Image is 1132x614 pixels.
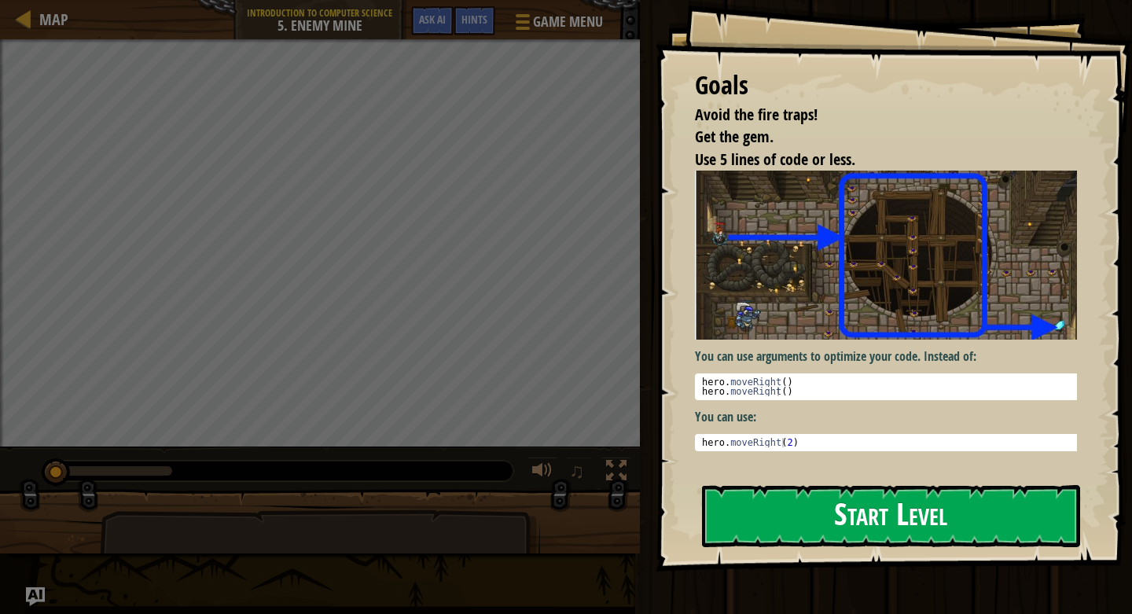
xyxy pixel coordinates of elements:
[569,459,585,483] span: ♫
[695,68,1077,104] div: Goals
[419,12,446,27] span: Ask AI
[695,149,855,170] span: Use 5 lines of code or less.
[503,6,612,43] button: Game Menu
[527,457,558,489] button: Adjust volume
[675,149,1073,171] li: Use 5 lines of code or less.
[695,126,774,147] span: Get the gem.
[695,347,1089,366] p: You can use arguments to optimize your code. Instead of:
[675,126,1073,149] li: Get the gem.
[533,12,603,32] span: Game Menu
[461,12,487,27] span: Hints
[566,457,593,489] button: ♫
[31,9,68,30] a: Map
[702,485,1080,547] button: Start Level
[695,171,1089,340] img: Enemy mine
[695,408,1089,426] p: You can use:
[695,104,818,125] span: Avoid the fire traps!
[675,104,1073,127] li: Avoid the fire traps!
[26,587,45,606] button: Ask AI
[411,6,454,35] button: Ask AI
[39,9,68,30] span: Map
[601,457,632,489] button: Toggle fullscreen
